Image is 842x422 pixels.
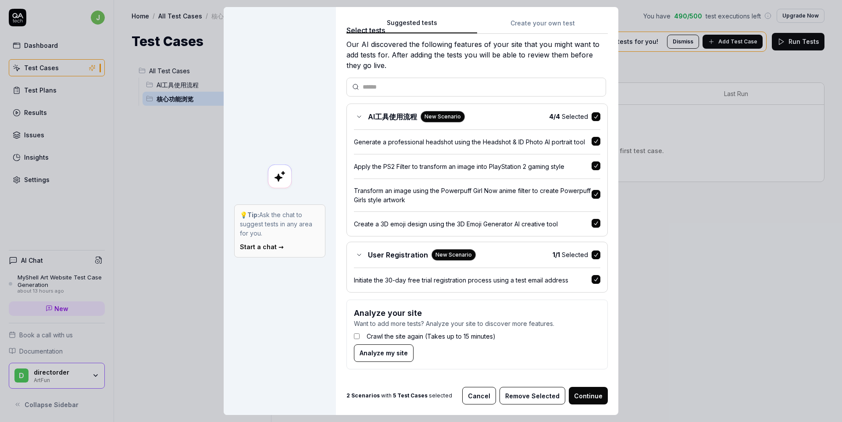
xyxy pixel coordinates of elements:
button: Cancel [462,387,496,404]
b: 4 / 4 [549,113,560,120]
button: Remove Selected [499,387,565,404]
b: 5 Test Cases [393,392,428,399]
div: Generate a professional headshot using the Headshot & ID Photo AI portrait tool [354,137,592,147]
span: Selected [553,250,588,259]
button: Suggested tests [346,18,477,34]
a: Start a chat → [240,243,284,250]
b: 2 Scenarios [346,392,380,399]
span: Analyze my site [360,348,408,358]
button: Continue [569,387,608,404]
div: New Scenario [432,249,476,261]
div: New Scenario [421,111,465,122]
span: User Registration [368,250,428,260]
strong: Tip: [247,211,259,218]
div: Initiate the 30-day free trial registration process using a test email address [354,275,592,285]
span: AI工具使用流程 [368,111,417,122]
label: Crawl the site again (Takes up to 15 minutes) [367,332,496,341]
button: Analyze my site [354,344,414,362]
h3: Analyze your site [354,307,600,319]
p: 💡 Ask the chat to suggest tests in any area for you. [240,210,320,238]
button: Create your own test [477,18,608,34]
div: Transform an image using the Powerpuff Girl Now anime filter to create Powerpuff Girls style artwork [354,186,592,204]
div: Create a 3D emoji design using the 3D Emoji Generator AI creative tool [354,219,592,229]
span: Selected [549,112,588,121]
p: Want to add more tests? Analyze your site to discover more features. [354,319,600,328]
div: Our AI discovered the following features of your site that you might want to add tests for. After... [346,39,608,71]
div: Apply the PS2 Filter to transform an image into PlayStation 2 gaming style [354,162,592,171]
span: with selected [346,392,452,400]
b: 1 / 1 [553,251,560,258]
